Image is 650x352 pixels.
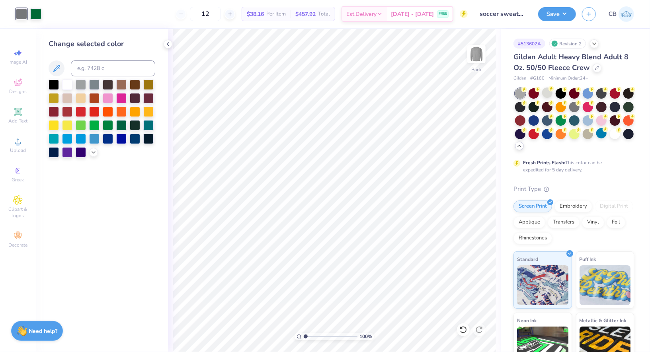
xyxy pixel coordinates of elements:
[513,185,634,194] div: Print Type
[247,10,264,18] span: $38.16
[523,159,621,173] div: This color can be expedited for 5 day delivery.
[295,10,316,18] span: $457.92
[595,200,633,212] div: Digital Print
[318,10,330,18] span: Total
[9,88,27,95] span: Designs
[49,39,155,49] div: Change selected color
[71,60,155,76] input: e.g. 7428 c
[548,75,588,82] span: Minimum Order: 24 +
[513,39,545,49] div: # 513602A
[530,75,545,82] span: # G180
[513,75,526,82] span: Gildan
[517,265,568,305] img: Standard
[513,216,545,228] div: Applique
[538,7,576,21] button: Save
[266,10,286,18] span: Per Item
[609,10,617,19] span: CB
[471,66,482,73] div: Back
[468,46,484,62] img: Back
[513,200,552,212] div: Screen Print
[346,10,377,18] span: Est. Delivery
[10,147,26,154] span: Upload
[517,255,538,263] span: Standard
[439,11,447,17] span: FREE
[4,206,32,219] span: Clipart & logos
[513,232,552,244] div: Rhinestones
[29,327,58,335] strong: Need help?
[190,7,221,21] input: – –
[513,52,629,72] span: Gildan Adult Heavy Blend Adult 8 Oz. 50/50 Fleece Crew
[549,39,586,49] div: Revision 2
[474,6,532,22] input: Untitled Design
[580,265,631,305] img: Puff Ink
[12,177,24,183] span: Greek
[517,316,537,325] span: Neon Ink
[554,200,592,212] div: Embroidery
[582,216,604,228] div: Vinyl
[8,118,27,124] span: Add Text
[548,216,580,228] div: Transfers
[8,242,27,248] span: Decorate
[9,59,27,65] span: Image AI
[359,333,372,340] span: 100 %
[391,10,434,18] span: [DATE] - [DATE]
[619,6,634,22] img: Chhavi Bansal
[580,255,596,263] span: Puff Ink
[580,316,627,325] span: Metallic & Glitter Ink
[607,216,625,228] div: Foil
[523,159,565,166] strong: Fresh Prints Flash:
[609,6,634,22] a: CB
